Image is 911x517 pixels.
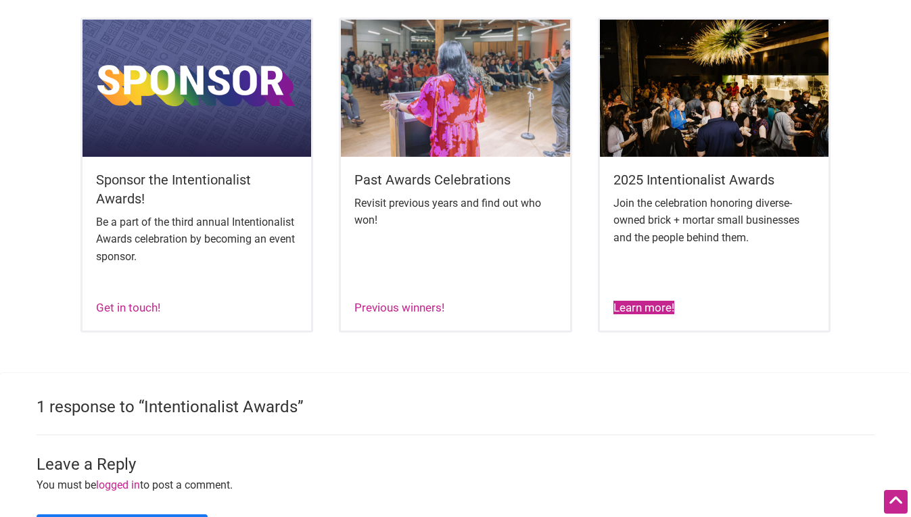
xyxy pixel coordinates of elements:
p: Be a part of the third annual Intentionalist Awards celebration by becoming an event sponsor. [96,214,298,266]
a: Learn more! [613,301,674,314]
a: Get in touch! [96,301,160,314]
p: Revisit previous years and find out who won! [354,195,556,229]
h3: Leave a Reply [37,453,874,476]
h2: 1 response to “Intentionalist Awards” [37,396,874,419]
p: Join the celebration honoring diverse-owned brick + mortar small businesses and the people behind... [613,195,815,247]
a: logged in [96,478,140,491]
h5: Sponsor the Intentionalist Awards! [96,170,298,208]
p: You must be to post a comment. [37,476,874,494]
div: Scroll Back to Top [884,490,908,514]
h5: Past Awards Celebrations [354,170,556,189]
h5: 2025 Intentionalist Awards [613,170,815,189]
a: Previous winners! [354,301,444,314]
